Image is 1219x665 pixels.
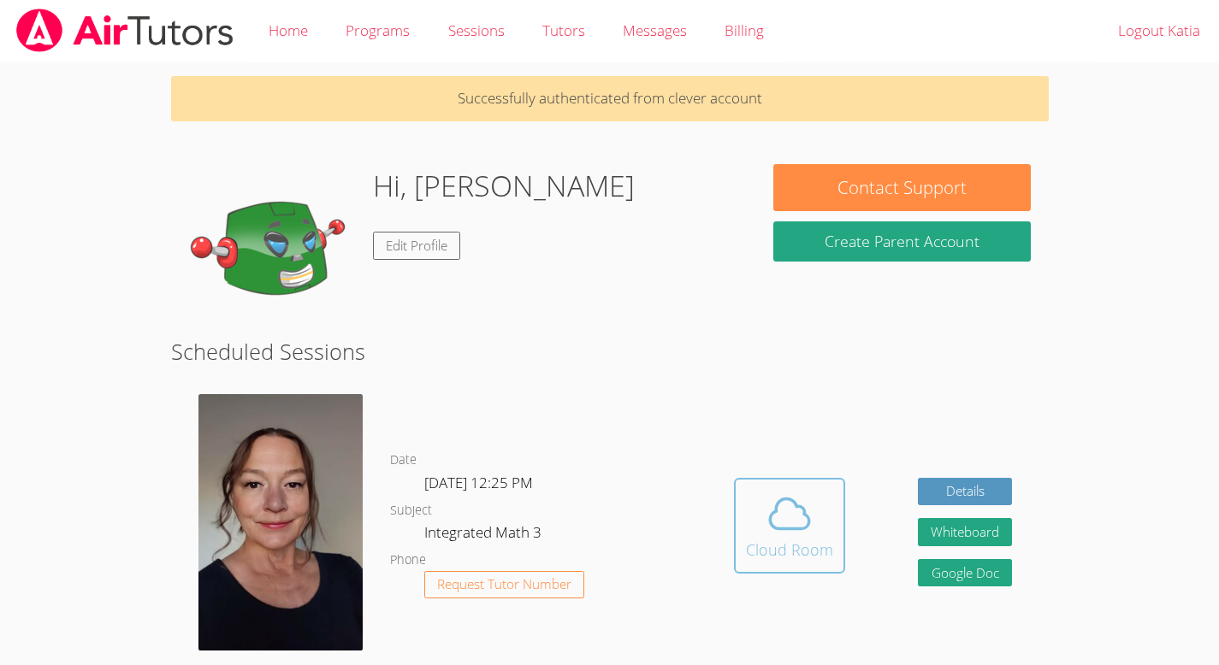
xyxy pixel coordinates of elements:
[171,335,1049,368] h2: Scheduled Sessions
[171,76,1049,121] p: Successfully authenticated from clever account
[773,164,1031,211] button: Contact Support
[198,394,363,650] img: Dalton%202024.jpg
[390,550,426,571] dt: Phone
[918,478,1012,506] a: Details
[424,473,533,492] span: [DATE] 12:25 PM
[623,21,687,40] span: Messages
[15,9,235,52] img: airtutors_banner-c4298cdbf04f3fff15de1276eac7730deb9818008684d7c2e4769d2f7ddbe033.png
[918,518,1012,546] button: Whiteboard
[390,450,417,471] dt: Date
[390,500,432,521] dt: Subject
[373,232,460,260] a: Edit Profile
[424,521,545,550] dd: Integrated Math 3
[734,478,845,574] button: Cloud Room
[746,538,833,562] div: Cloud Room
[773,221,1031,262] button: Create Parent Account
[373,164,635,208] h1: Hi, [PERSON_NAME]
[424,571,584,599] button: Request Tutor Number
[918,559,1012,587] a: Google Doc
[437,578,571,591] span: Request Tutor Number
[188,164,359,335] img: default.png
